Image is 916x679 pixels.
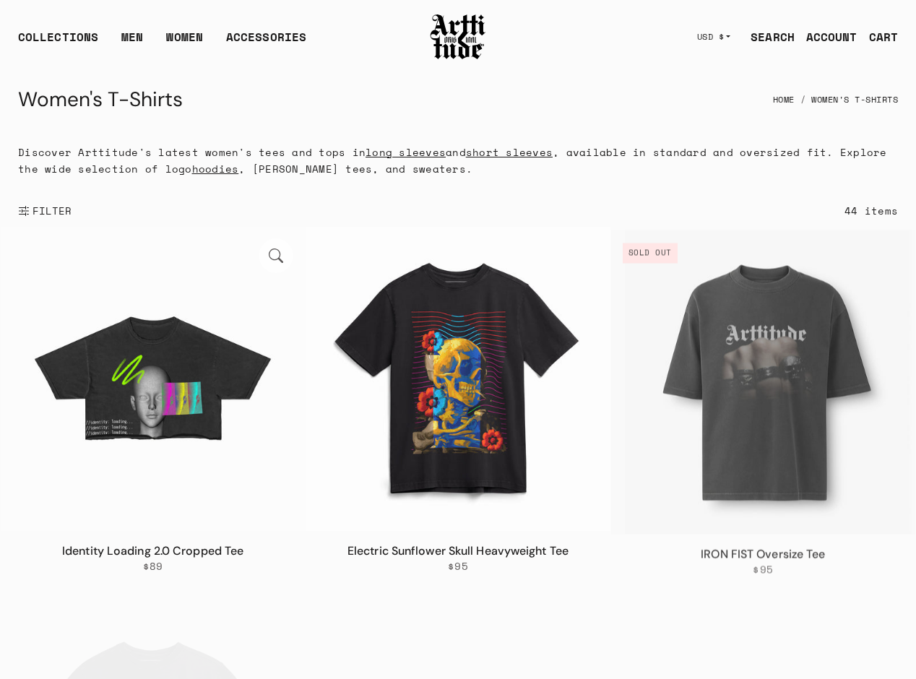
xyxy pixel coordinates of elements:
div: ACCESSORIES [226,28,306,57]
a: Electric Sunflower Skull Heavyweight TeeElectric Sunflower Skull Heavyweight Tee [306,227,610,531]
img: IRON FIST Oversize Tee [611,230,915,534]
a: Home [773,84,795,116]
button: USD $ [688,21,740,53]
a: WOMEN [166,28,203,57]
ul: Main navigation [7,28,318,57]
h1: Women's T-Shirts [18,82,183,117]
span: USD $ [697,31,725,43]
a: hoodies [192,161,239,176]
a: MEN [121,28,143,57]
span: $95 [448,560,468,573]
div: Discover Arttitude's latest women's tees and tops in and , available in standard and oversized fi... [1,144,915,177]
span: $89 [143,560,163,573]
span: Sold out [623,243,678,263]
a: IRON FIST Oversize TeeIRON FIST Oversize Tee [611,230,915,534]
img: Identity Loading 2.0 Cropped Tee [1,227,305,531]
img: Electric Sunflower Skull Heavyweight Tee [306,227,610,531]
span: FILTER [30,204,72,218]
a: IRON FIST Oversize Tee [701,547,825,562]
a: Identity Loading 2.0 Cropped Tee [62,543,243,558]
button: Show filters [18,195,72,227]
a: SEARCH [739,22,795,51]
a: short sleeves [466,144,553,160]
img: Arttitude [429,12,487,61]
a: Electric Sunflower Skull Heavyweight Tee [347,543,569,558]
a: ACCOUNT [795,22,857,51]
div: CART [869,28,898,46]
div: 44 items [844,202,898,219]
li: Women's T-Shirts [795,84,899,116]
div: COLLECTIONS [18,28,98,57]
a: Open cart [857,22,898,51]
a: long sleeves [366,144,446,160]
span: $95 [753,563,773,576]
